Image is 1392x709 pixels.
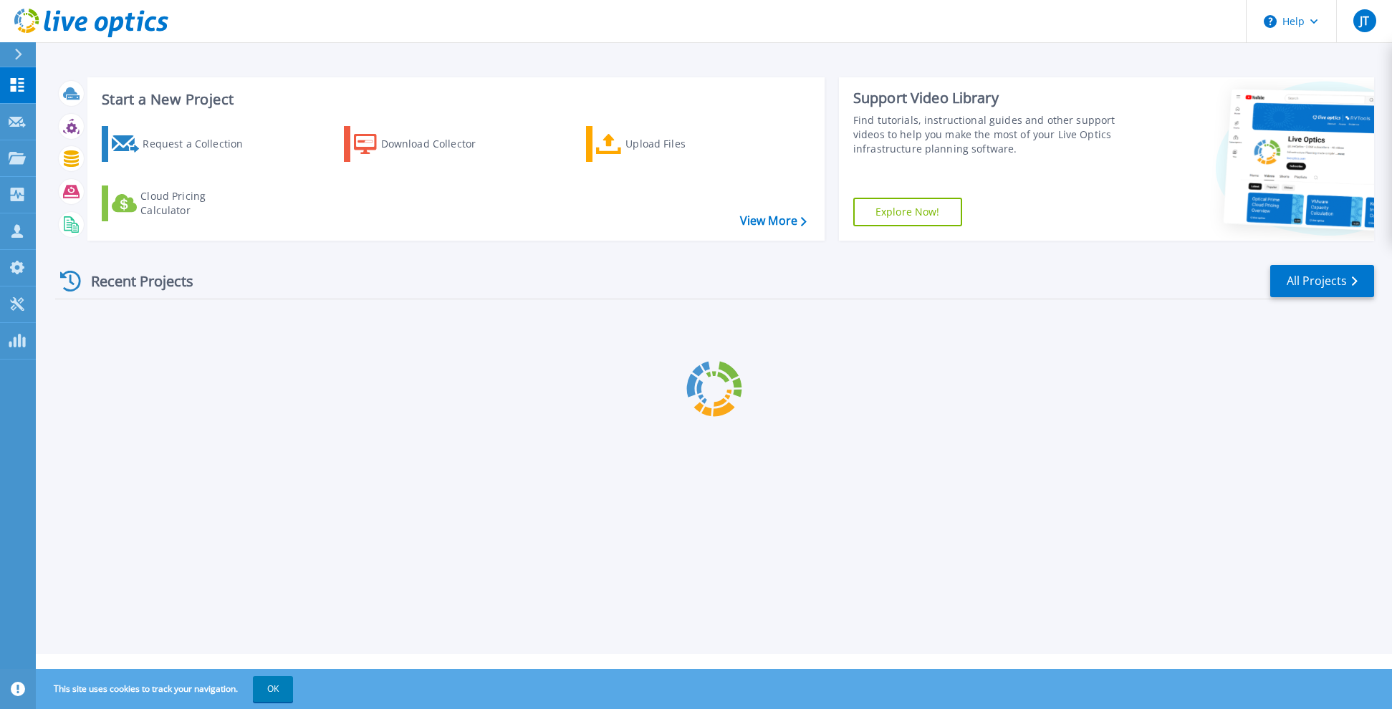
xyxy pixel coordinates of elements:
[102,126,261,162] a: Request a Collection
[1270,265,1374,297] a: All Projects
[140,189,255,218] div: Cloud Pricing Calculator
[853,113,1126,156] div: Find tutorials, instructional guides and other support videos to help you make the most of your L...
[853,89,1126,107] div: Support Video Library
[55,264,213,299] div: Recent Projects
[740,214,807,228] a: View More
[853,198,962,226] a: Explore Now!
[625,130,740,158] div: Upload Files
[586,126,746,162] a: Upload Files
[143,130,257,158] div: Request a Collection
[381,130,496,158] div: Download Collector
[102,92,806,107] h3: Start a New Project
[102,185,261,221] a: Cloud Pricing Calculator
[344,126,504,162] a: Download Collector
[39,676,293,702] span: This site uses cookies to track your navigation.
[253,676,293,702] button: OK
[1360,15,1369,26] span: JT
